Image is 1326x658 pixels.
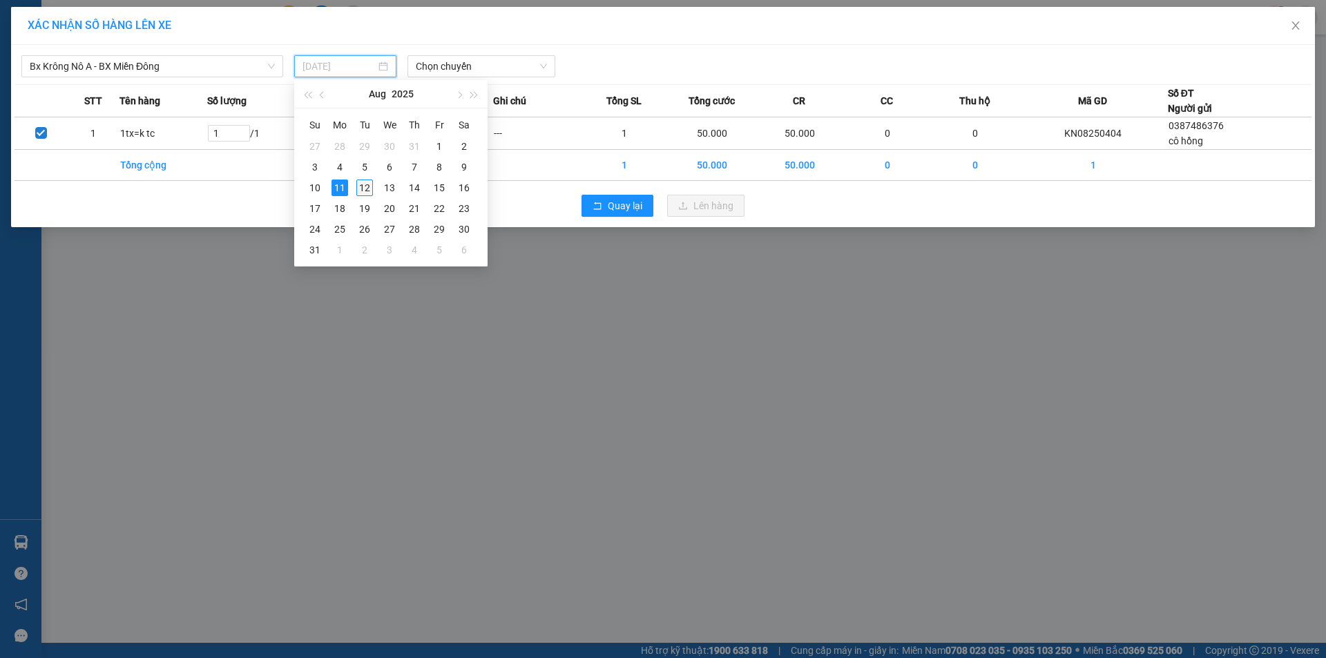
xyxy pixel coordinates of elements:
td: 50.000 [669,150,756,181]
span: Quay lại [608,198,642,213]
div: 11 [331,180,348,196]
td: 2025-09-04 [402,240,427,260]
div: 6 [381,159,398,175]
td: 2025-08-03 [302,157,327,177]
div: 31 [406,138,423,155]
td: 2025-08-17 [302,198,327,219]
td: 2025-08-18 [327,198,352,219]
div: 5 [356,159,373,175]
button: Close [1276,7,1315,46]
div: 28 [331,138,348,155]
div: 14 [406,180,423,196]
span: Thu hộ [959,93,990,108]
td: 2025-08-27 [377,219,402,240]
div: 25 [331,221,348,238]
td: 2025-07-29 [352,136,377,157]
td: 2025-08-16 [452,177,477,198]
div: 21 [406,200,423,217]
th: Tu [352,114,377,136]
span: Chọn chuyến [416,56,547,77]
div: 23 [456,200,472,217]
td: KN08250404 [1019,117,1168,150]
div: 18 [331,200,348,217]
td: 2025-08-29 [427,219,452,240]
span: Ghi chú [493,93,526,108]
span: cô hồng [1169,135,1203,146]
span: CC [881,93,893,108]
div: 12 [356,180,373,196]
td: 2025-08-15 [427,177,452,198]
div: 10 [307,180,323,196]
td: 0 [843,117,931,150]
td: --- [493,117,581,150]
td: 2025-08-26 [352,219,377,240]
td: 2025-08-04 [327,157,352,177]
span: Mã GD [1078,93,1107,108]
input: 11/08/2025 [302,59,376,74]
th: Mo [327,114,352,136]
td: 2025-07-31 [402,136,427,157]
td: 2025-08-13 [377,177,402,198]
td: 50.000 [756,150,843,181]
span: rollback [593,201,602,212]
td: 2025-09-01 [327,240,352,260]
td: 2025-08-21 [402,198,427,219]
td: 2025-08-12 [352,177,377,198]
th: Sa [452,114,477,136]
div: 5 [431,242,448,258]
td: Tổng cộng [119,150,207,181]
td: 0 [843,150,931,181]
span: STT [84,93,102,108]
div: 3 [381,242,398,258]
div: 15 [431,180,448,196]
div: 20 [381,200,398,217]
td: 2025-08-11 [327,177,352,198]
td: 2025-09-02 [352,240,377,260]
div: 29 [356,138,373,155]
span: Increase Value [234,126,249,133]
div: 19 [356,200,373,217]
td: 2025-08-23 [452,198,477,219]
div: 16 [456,180,472,196]
span: Tên hàng [119,93,160,108]
div: 13 [381,180,398,196]
span: Decrease Value [234,133,249,141]
div: 26 [356,221,373,238]
td: 2025-07-27 [302,136,327,157]
td: 2025-09-03 [377,240,402,260]
button: Aug [369,80,386,108]
div: 27 [307,138,323,155]
td: 2025-08-05 [352,157,377,177]
td: 2025-08-02 [452,136,477,157]
td: 1 [581,117,669,150]
div: 1 [331,242,348,258]
td: 2025-08-20 [377,198,402,219]
button: rollbackQuay lại [582,195,653,217]
td: 2025-07-30 [377,136,402,157]
span: close [1290,20,1301,31]
td: 1 [67,117,119,150]
div: Số ĐT Người gửi [1168,86,1212,116]
button: uploadLên hàng [667,195,744,217]
div: 6 [456,242,472,258]
span: XÁC NHẬN SỐ HÀNG LÊN XE [28,19,171,32]
td: 1 [581,150,669,181]
td: 2025-08-10 [302,177,327,198]
div: 30 [381,138,398,155]
div: 7 [406,159,423,175]
th: Th [402,114,427,136]
span: up [238,126,247,135]
div: 17 [307,200,323,217]
div: 8 [431,159,448,175]
div: 29 [431,221,448,238]
td: 2025-08-30 [452,219,477,240]
td: 1tx=k tc [119,117,207,150]
td: 2025-08-01 [427,136,452,157]
td: 2025-08-31 [302,240,327,260]
td: 2025-07-28 [327,136,352,157]
div: 9 [456,159,472,175]
td: 2025-08-07 [402,157,427,177]
div: 2 [356,242,373,258]
td: 0 [931,150,1019,181]
div: 1 [431,138,448,155]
